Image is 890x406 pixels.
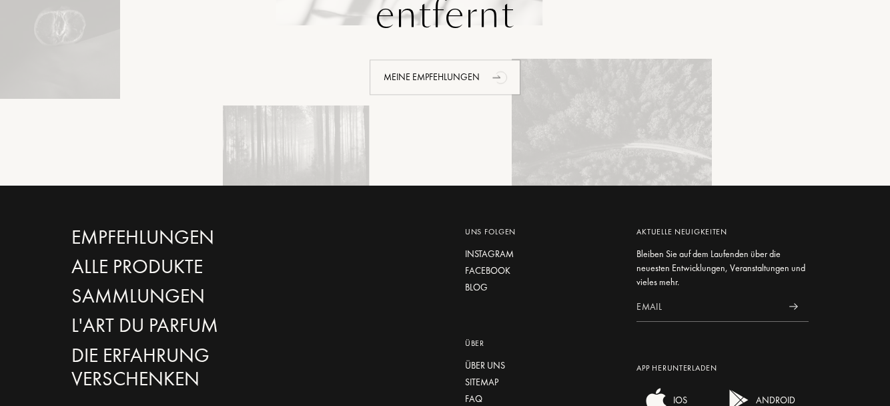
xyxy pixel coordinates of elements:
[71,344,307,391] a: Die Erfahrung verschenken
[465,280,617,294] a: Blog
[133,40,757,95] a: Meine Empfehlungenanimation
[370,60,520,95] div: Meine Empfehlungen
[465,247,617,261] a: Instagram
[465,392,617,406] a: FAQ
[465,375,617,389] a: Sitemap
[636,226,809,238] div: Aktuelle Neuigkeiten
[71,255,307,278] a: Alle Produkte
[465,359,617,373] a: Über uns
[71,314,307,337] a: L'Art du Parfum
[636,247,809,289] div: Bleiben Sie auf dem Laufenden über die neuesten Entwicklungen, Veranstaltungen und vieles mehr.
[465,264,617,278] a: Facebook
[636,362,809,374] div: App herunterladen
[789,303,798,310] img: news_send.svg
[71,226,307,249] a: Empfehlungen
[488,63,514,90] div: animation
[465,226,617,238] div: Uns folgen
[636,292,779,322] input: Email
[465,337,617,349] div: Über
[71,284,307,308] a: Sammlungen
